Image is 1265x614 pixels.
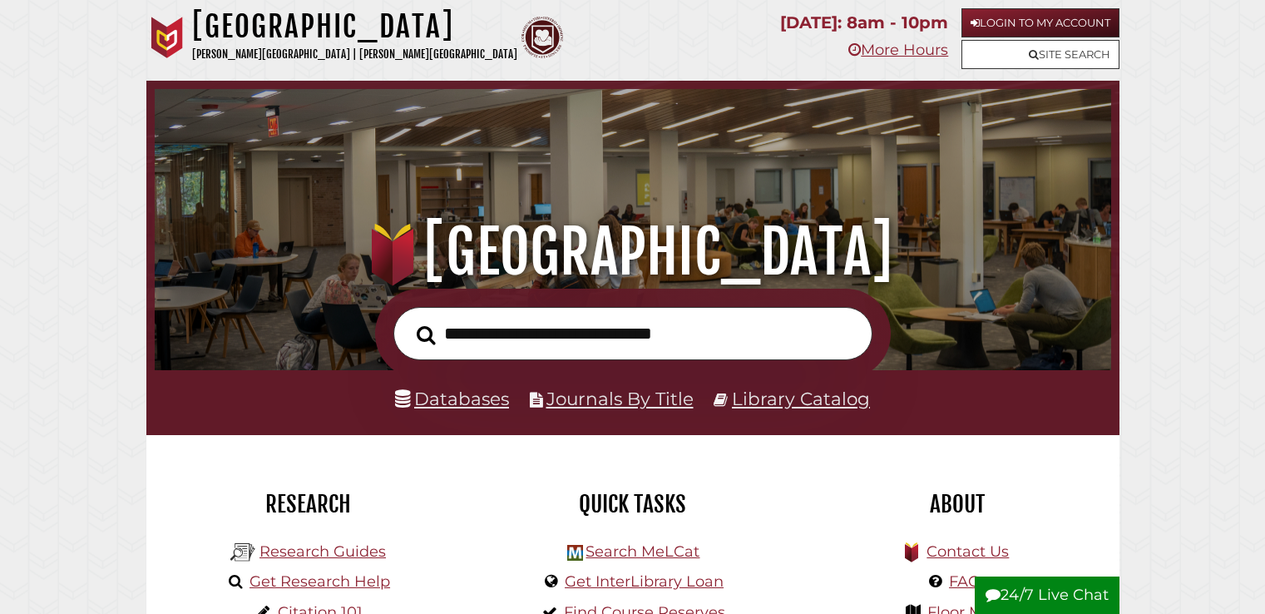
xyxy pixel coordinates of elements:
img: Calvin Theological Seminary [521,17,563,58]
h2: Research [159,490,458,518]
img: Calvin University [146,17,188,58]
a: Journals By Title [546,388,694,409]
h2: Quick Tasks [483,490,783,518]
button: Search [408,320,444,349]
a: Contact Us [927,542,1009,561]
h2: About [808,490,1107,518]
p: [DATE]: 8am - 10pm [780,8,948,37]
a: Search MeLCat [586,542,699,561]
a: Login to My Account [961,8,1119,37]
i: Search [417,324,436,344]
img: Hekman Library Logo [567,545,583,561]
a: Research Guides [259,542,386,561]
a: Get InterLibrary Loan [565,572,724,591]
a: Get Research Help [250,572,390,591]
h1: [GEOGRAPHIC_DATA] [192,8,517,45]
a: FAQs [949,572,988,591]
a: Databases [395,388,509,409]
a: Site Search [961,40,1119,69]
h1: [GEOGRAPHIC_DATA] [173,215,1091,289]
img: Hekman Library Logo [230,540,255,565]
a: More Hours [848,41,948,59]
p: [PERSON_NAME][GEOGRAPHIC_DATA] | [PERSON_NAME][GEOGRAPHIC_DATA] [192,45,517,64]
a: Library Catalog [732,388,870,409]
